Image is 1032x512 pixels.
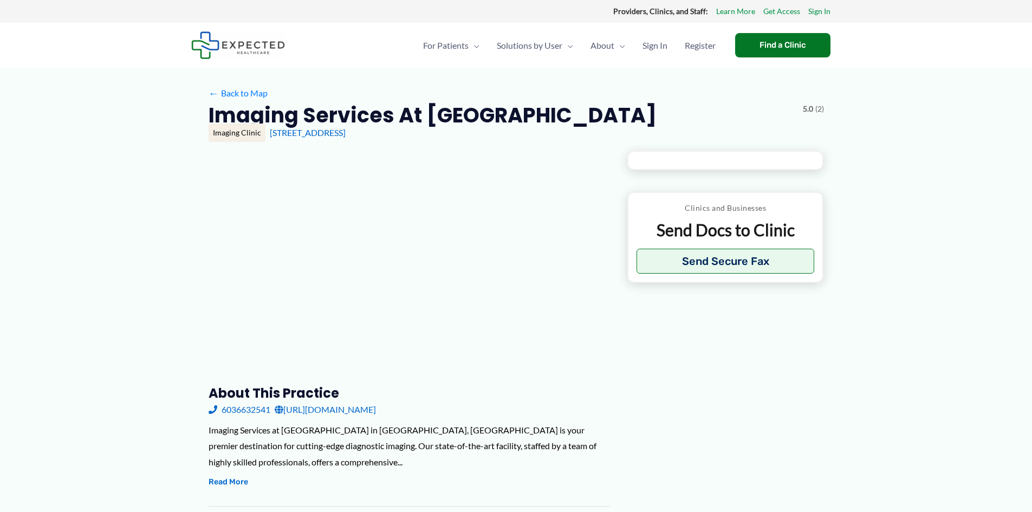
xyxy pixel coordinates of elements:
span: Register [685,27,716,64]
span: Menu Toggle [469,27,479,64]
button: Read More [209,476,248,489]
div: Imaging Services at [GEOGRAPHIC_DATA] in [GEOGRAPHIC_DATA], [GEOGRAPHIC_DATA] is your premier des... [209,422,610,470]
a: 6036632541 [209,401,270,418]
a: Find a Clinic [735,33,830,57]
p: Clinics and Businesses [637,201,815,215]
a: For PatientsMenu Toggle [414,27,488,64]
span: (2) [815,102,824,116]
p: Send Docs to Clinic [637,219,815,241]
span: About [590,27,614,64]
span: Menu Toggle [614,27,625,64]
nav: Primary Site Navigation [414,27,724,64]
a: ←Back to Map [209,85,268,101]
a: Sign In [634,27,676,64]
h2: Imaging Services at [GEOGRAPHIC_DATA] [209,102,657,128]
a: Sign In [808,4,830,18]
img: Expected Healthcare Logo - side, dark font, small [191,31,285,59]
a: Learn More [716,4,755,18]
a: Get Access [763,4,800,18]
span: Menu Toggle [562,27,573,64]
span: For Patients [423,27,469,64]
span: Sign In [642,27,667,64]
h3: About this practice [209,385,610,401]
span: 5.0 [803,102,813,116]
strong: Providers, Clinics, and Staff: [613,7,708,16]
a: Solutions by UserMenu Toggle [488,27,582,64]
span: Solutions by User [497,27,562,64]
a: Register [676,27,724,64]
span: ← [209,88,219,98]
button: Send Secure Fax [637,249,815,274]
div: Imaging Clinic [209,124,265,142]
a: [STREET_ADDRESS] [270,127,346,138]
a: AboutMenu Toggle [582,27,634,64]
a: [URL][DOMAIN_NAME] [275,401,376,418]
